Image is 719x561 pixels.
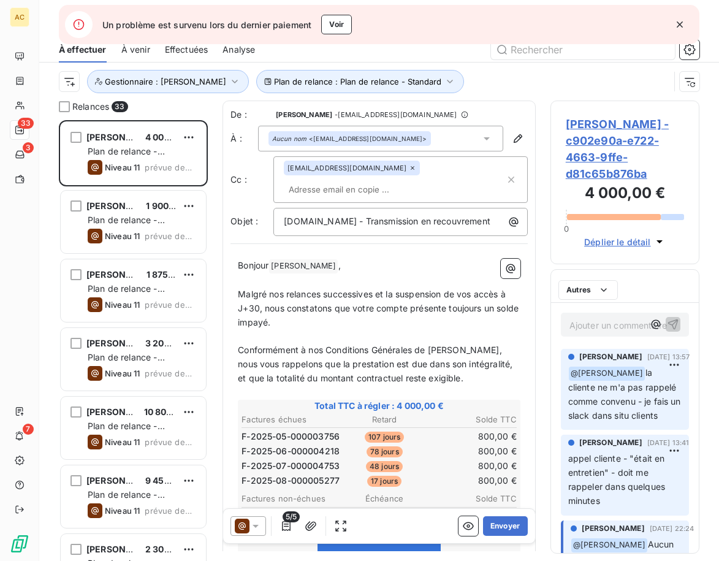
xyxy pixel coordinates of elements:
[59,120,208,561] div: grid
[230,216,258,226] span: Objet :
[59,44,107,56] span: À effectuer
[284,216,490,226] span: [DOMAIN_NAME] - Transmission en recouvrement
[566,116,684,182] span: [PERSON_NAME] - c902e90a-e722-4663-9ffe-d81c65b876ba
[274,77,441,86] span: Plan de relance : Plan de relance - Standard
[367,476,401,487] span: 17 jours
[650,525,694,532] span: [DATE] 22:24
[272,134,306,143] em: Aucun nom
[429,492,517,505] th: Solde TTC
[241,413,340,426] th: Factures échues
[88,146,165,169] span: Plan de relance - Standard
[242,460,340,472] span: F-2025-07-000004753
[145,544,192,554] span: 2 300,00 €
[145,475,192,486] span: 9 450,00 €
[145,231,196,241] span: prévue depuis 33 jours
[112,101,127,112] span: 33
[105,506,140,516] span: Niveau 11
[341,413,427,426] th: Retard
[146,269,191,280] span: 1 875,00 €
[230,132,258,145] label: À :
[238,260,268,270] span: Bonjour
[335,111,457,118] span: - [EMAIL_ADDRESS][DOMAIN_NAME]
[558,280,618,300] button: Autres
[240,400,519,412] span: Total TTC à régler : 4 000,00 €
[165,44,208,56] span: Effectuées
[105,231,140,241] span: Niveau 11
[72,101,109,113] span: Relances
[144,406,195,417] span: 10 800,00 €
[242,430,340,443] span: F-2025-05-000003756
[86,200,160,211] span: [PERSON_NAME]
[18,118,34,129] span: 33
[88,215,165,237] span: Plan de relance - Standard
[491,40,675,59] input: Rechercher
[566,182,684,207] h3: 4 000,00 €
[23,142,34,153] span: 3
[365,432,404,443] span: 107 jours
[269,259,338,273] span: [PERSON_NAME]
[105,368,140,378] span: Niveau 11
[580,235,669,249] button: Déplier le détail
[242,475,340,487] span: F-2025-08-000005277
[276,111,332,118] span: [PERSON_NAME]
[647,353,690,361] span: [DATE] 13:57
[146,200,191,211] span: 1 900,00 €
[483,516,528,536] button: Envoyer
[86,269,160,280] span: [PERSON_NAME]
[230,109,273,121] span: De :
[367,446,403,457] span: 78 jours
[145,437,196,447] span: prévue depuis 22 jours
[86,475,160,486] span: [PERSON_NAME]
[86,544,160,554] span: [PERSON_NAME]
[428,459,517,473] td: 800,00 €
[568,367,683,421] span: la cliente ne m'a pas rappelé comme convenu - je fais un slack dans situ clients
[23,424,34,435] span: 7
[105,300,140,310] span: Niveau 11
[569,367,645,381] span: @ [PERSON_NAME]
[88,421,165,443] span: Plan de relance - Standard
[647,439,690,446] span: [DATE] 13:41
[321,15,352,34] button: Voir
[105,437,140,447] span: Niveau 11
[428,430,517,443] td: 800,00 €
[582,523,645,534] span: [PERSON_NAME]
[145,506,196,516] span: prévue depuis 15 jours
[10,534,29,554] img: Logo LeanPay
[86,338,160,348] span: [PERSON_NAME]
[272,134,427,143] div: <[EMAIL_ADDRESS][DOMAIN_NAME]>
[366,461,403,472] span: 48 jours
[241,492,340,505] th: Factures non-échues
[145,132,192,142] span: 4 000,00 €
[283,511,300,522] span: 5/5
[145,300,196,310] span: prévue depuis 33 jours
[242,445,340,457] span: F-2025-06-000004218
[287,164,406,172] span: [EMAIL_ADDRESS][DOMAIN_NAME]
[102,18,311,31] span: Un problème est survenu lors du dernier paiement
[428,413,517,426] th: Solde TTC
[145,162,196,172] span: prévue depuis 39 jours
[238,345,515,383] span: Conformément à nos Conditions Générales de [PERSON_NAME], nous vous rappelons que la prestation e...
[105,77,226,86] span: Gestionnaire : [PERSON_NAME]
[145,368,196,378] span: prévue depuis 22 jours
[256,70,464,93] button: Plan de relance : Plan de relance - Standard
[428,445,517,458] td: 800,00 €
[564,224,569,234] span: 0
[579,351,642,362] span: [PERSON_NAME]
[10,7,29,27] div: AC
[579,437,642,448] span: [PERSON_NAME]
[145,338,192,348] span: 3 200,00 €
[88,352,165,375] span: Plan de relance - Standard
[238,289,521,327] span: Malgré nos relances successives et la suspension de vos accès à J+30, nous constatons que votre c...
[428,474,517,487] td: 800,00 €
[338,260,341,270] span: ,
[121,44,150,56] span: À venir
[584,235,651,248] span: Déplier le détail
[87,70,249,93] button: Gestionnaire : [PERSON_NAME]
[88,283,165,306] span: Plan de relance - Standard
[86,132,160,142] span: [PERSON_NAME]
[568,453,668,506] span: appel cliente - "était en entretien" - doit me rappeler dans quelques minutes
[223,44,255,56] span: Analyse
[88,489,165,512] span: Plan de relance - Standard
[230,174,273,186] label: Cc :
[571,538,647,552] span: @ [PERSON_NAME]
